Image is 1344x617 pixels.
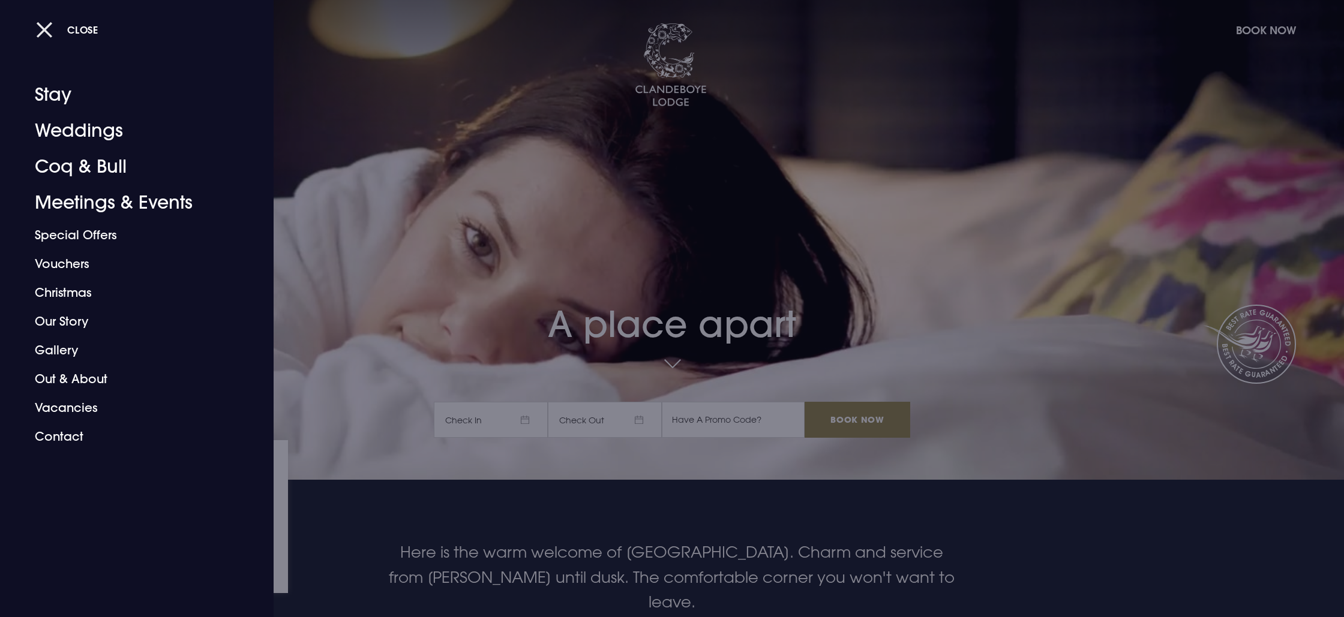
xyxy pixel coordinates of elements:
a: Stay [35,77,224,113]
a: Our Story [35,307,224,336]
a: Vacancies [35,393,224,422]
a: Contact [35,422,224,451]
a: Gallery [35,336,224,365]
a: Weddings [35,113,224,149]
span: Close [67,23,98,36]
a: Christmas [35,278,224,307]
a: Meetings & Events [35,185,224,221]
a: Vouchers [35,249,224,278]
a: Special Offers [35,221,224,249]
button: Close [36,17,98,42]
a: Out & About [35,365,224,393]
a: Coq & Bull [35,149,224,185]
